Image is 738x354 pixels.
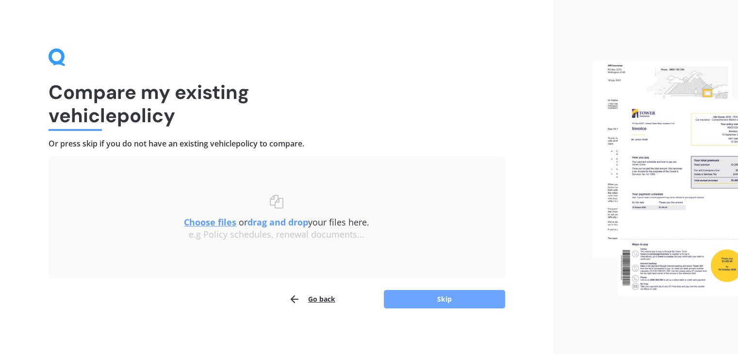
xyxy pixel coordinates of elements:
[184,216,369,228] span: or your files here.
[184,216,236,228] u: Choose files
[289,290,335,309] button: Go back
[384,290,505,308] button: Skip
[247,216,308,228] b: drag and drop
[592,61,738,296] img: files.webp
[68,229,486,240] div: e.g Policy schedules, renewal documents...
[49,80,505,127] h1: Compare my existing vehicle policy
[49,139,505,149] h4: Or press skip if you do not have an existing vehicle policy to compare.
